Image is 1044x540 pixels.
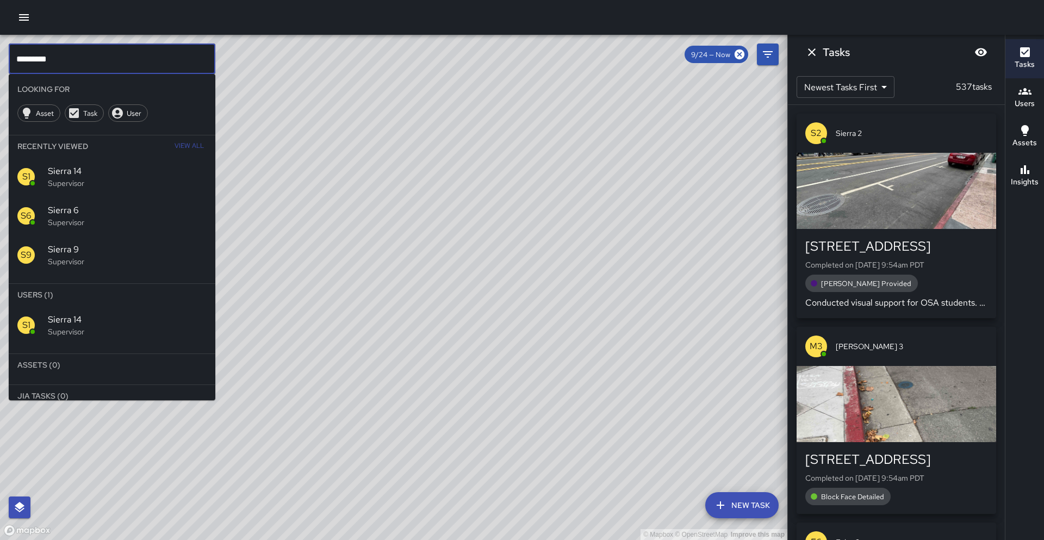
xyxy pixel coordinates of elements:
[685,50,737,59] span: 9/24 — Now
[705,492,779,518] button: New Task
[805,473,987,483] p: Completed on [DATE] 9:54am PDT
[1005,157,1044,196] button: Insights
[836,128,987,139] span: Sierra 2
[1012,137,1037,149] h6: Assets
[48,313,207,326] span: Sierra 14
[48,217,207,228] p: Supervisor
[797,114,996,318] button: S2Sierra 2[STREET_ADDRESS]Completed on [DATE] 9:54am PDT[PERSON_NAME] ProvidedConducted visual su...
[685,46,748,63] div: 9/24 — Now
[805,259,987,270] p: Completed on [DATE] 9:54am PDT
[77,109,103,118] span: Task
[9,135,215,157] li: Recently Viewed
[815,279,918,288] span: [PERSON_NAME] Provided
[172,135,207,157] button: View All
[970,41,992,63] button: Blur
[9,385,215,407] li: Jia Tasks (0)
[121,109,147,118] span: User
[48,204,207,217] span: Sierra 6
[1005,117,1044,157] button: Assets
[1005,39,1044,78] button: Tasks
[9,78,215,100] li: Looking For
[797,76,894,98] div: Newest Tasks First
[810,340,823,353] p: M3
[9,284,215,306] li: Users (1)
[757,44,779,65] button: Filters
[30,109,60,118] span: Asset
[108,104,148,122] div: User
[21,249,32,262] p: S9
[21,209,32,222] p: S6
[836,341,987,352] span: [PERSON_NAME] 3
[815,492,891,501] span: Block Face Detailed
[1015,98,1035,110] h6: Users
[48,178,207,189] p: Supervisor
[9,196,215,235] div: S6Sierra 6Supervisor
[9,157,215,196] div: S1Sierra 14Supervisor
[9,306,215,345] div: S1Sierra 14Supervisor
[801,41,823,63] button: Dismiss
[805,451,987,468] div: [STREET_ADDRESS]
[175,138,204,155] span: View All
[9,235,215,275] div: S9Sierra 9Supervisor
[48,326,207,337] p: Supervisor
[22,170,30,183] p: S1
[65,104,104,122] div: Task
[805,296,987,309] p: Conducted visual support for OSA students. Transferring between classes from 18 telegraph to 17th
[48,165,207,178] span: Sierra 14
[1011,176,1039,188] h6: Insights
[17,104,60,122] div: Asset
[823,44,850,61] h6: Tasks
[22,319,30,332] p: S1
[797,327,996,514] button: M3[PERSON_NAME] 3[STREET_ADDRESS]Completed on [DATE] 9:54am PDTBlock Face Detailed
[1015,59,1035,71] h6: Tasks
[48,256,207,267] p: Supervisor
[48,243,207,256] span: Sierra 9
[1005,78,1044,117] button: Users
[9,354,215,376] li: Assets (0)
[811,127,822,140] p: S2
[952,80,996,94] p: 537 tasks
[805,238,987,255] div: [STREET_ADDRESS]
